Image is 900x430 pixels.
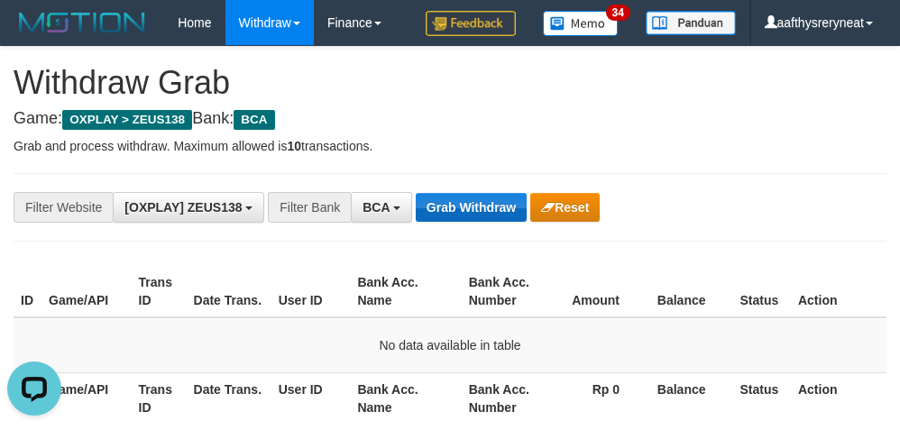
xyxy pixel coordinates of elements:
[462,372,544,424] th: Bank Acc. Number
[791,372,886,424] th: Action
[7,7,61,61] button: Open LiveChat chat widget
[544,266,647,317] th: Amount
[62,110,192,130] span: OXPLAY > ZEUS138
[733,372,791,424] th: Status
[530,193,600,222] button: Reset
[544,372,647,424] th: Rp 0
[271,372,351,424] th: User ID
[132,266,187,317] th: Trans ID
[287,139,301,153] strong: 10
[113,192,264,223] button: [OXPLAY] ZEUS138
[351,192,412,223] button: BCA
[647,266,733,317] th: Balance
[363,200,390,215] span: BCA
[543,11,619,36] img: Button%20Memo.svg
[187,372,271,424] th: Date Trans.
[124,200,242,215] span: [OXPLAY] ZEUS138
[462,266,544,317] th: Bank Acc. Number
[350,372,461,424] th: Bank Acc. Name
[14,317,886,373] td: No data available in table
[14,192,113,223] div: Filter Website
[234,110,274,130] span: BCA
[416,193,527,222] button: Grab Withdraw
[647,372,733,424] th: Balance
[14,110,886,128] h4: Game: Bank:
[733,266,791,317] th: Status
[14,9,151,36] img: MOTION_logo.png
[187,266,271,317] th: Date Trans.
[606,5,630,21] span: 34
[350,266,461,317] th: Bank Acc. Name
[791,266,886,317] th: Action
[271,266,351,317] th: User ID
[41,372,131,424] th: Game/API
[14,137,886,155] p: Grab and process withdraw. Maximum allowed is transactions.
[426,11,516,36] img: Feedback.jpg
[14,266,41,317] th: ID
[14,65,886,101] h1: Withdraw Grab
[268,192,351,223] div: Filter Bank
[646,11,736,35] img: panduan.png
[132,372,187,424] th: Trans ID
[41,266,131,317] th: Game/API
